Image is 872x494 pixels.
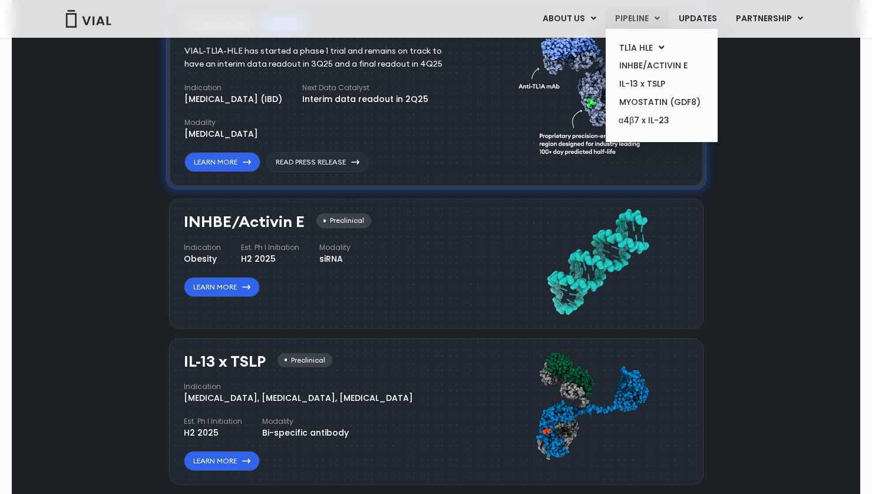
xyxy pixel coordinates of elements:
a: TL1A HLEMenu Toggle [610,39,713,57]
a: UPDATES [669,9,726,29]
a: Learn More [184,277,260,297]
a: IL-13 x TSLP [610,75,713,93]
h3: INHBE/Activin E [184,213,305,230]
a: INHBE/ACTIVIN E [610,57,713,75]
h4: Modality [262,416,349,427]
h4: Indication [184,381,413,392]
h4: Next Data Catalyst [302,83,428,93]
a: α4β7 x IL-23 [610,111,713,130]
h4: Indication [184,242,221,253]
img: TL1A antibody diagram. [518,11,676,173]
h4: Indication [184,83,282,93]
a: MYOSTATIN (GDF8) [610,93,713,111]
div: Obesity [184,253,221,265]
h4: Modality [319,242,351,253]
h4: Modality [184,117,258,128]
a: PIPELINEMenu Toggle [606,9,669,29]
h3: IL-13 x TSLP [184,353,266,370]
div: H2 2025 [241,253,299,265]
a: ABOUT USMenu Toggle [533,9,605,29]
a: PARTNERSHIPMenu Toggle [726,9,812,29]
div: [MEDICAL_DATA] (IBD) [184,93,282,106]
div: Preclinical [316,213,371,228]
div: VIAL-TL1A-HLE has started a phase 1 trial and remains on track to have an interim data readout in... [184,45,460,71]
div: [MEDICAL_DATA], [MEDICAL_DATA], [MEDICAL_DATA] [184,392,413,404]
img: Vial Logo [65,10,112,28]
a: Learn More [184,451,260,471]
h4: Est. Ph I Initiation [184,416,242,427]
div: [MEDICAL_DATA] [184,128,258,140]
div: siRNA [319,253,351,265]
h4: Est. Ph I Initiation [241,242,299,253]
a: Learn More [184,152,260,172]
div: Interim data readout in 2Q25 [302,93,428,106]
div: Preclinical [278,353,332,368]
a: Read Press Release [266,152,369,172]
div: Bi-specific antibody [262,427,349,439]
div: H2 2025 [184,427,242,439]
